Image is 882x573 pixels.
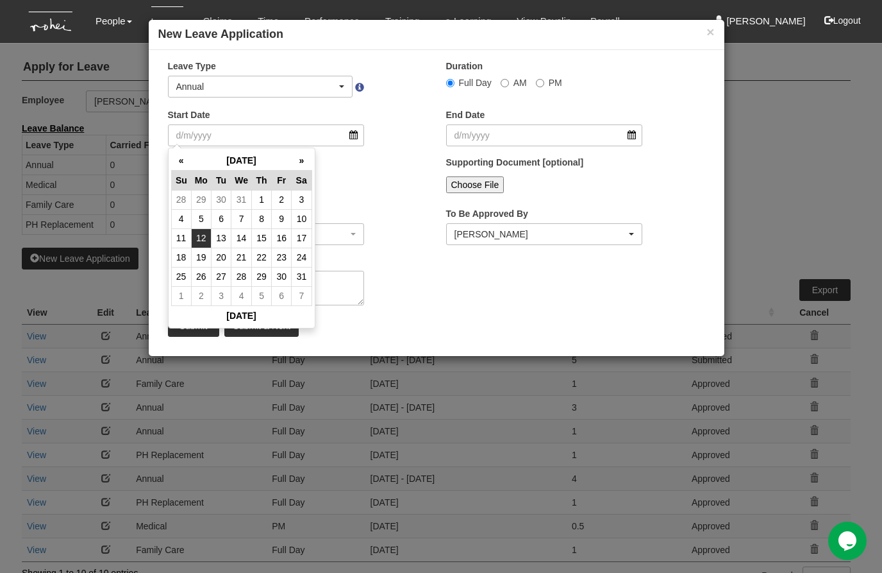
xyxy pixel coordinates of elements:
[446,60,483,73] label: Duration
[158,28,283,40] b: New Leave Application
[292,151,312,171] th: »
[292,228,312,248] td: 17
[171,267,191,286] td: 25
[168,60,216,73] label: Leave Type
[212,228,231,248] td: 13
[513,78,527,88] span: AM
[549,78,562,88] span: PM
[168,108,210,121] label: Start Date
[231,286,252,305] td: 4
[191,267,211,286] td: 26
[191,286,211,305] td: 2
[828,522,869,560] iframe: chat widget
[231,190,252,209] td: 31
[272,286,292,305] td: 6
[191,228,211,248] td: 12
[446,176,504,193] input: Choose File
[212,286,231,305] td: 3
[191,209,211,228] td: 5
[252,228,272,248] td: 15
[191,170,211,190] th: Mo
[292,248,312,267] td: 24
[168,76,353,98] button: Annual
[292,267,312,286] td: 31
[252,248,272,267] td: 22
[272,267,292,286] td: 30
[446,156,584,169] label: Supporting Document [optional]
[446,207,528,220] label: To Be Approved By
[272,190,292,209] td: 2
[454,228,627,241] div: [PERSON_NAME]
[231,209,252,228] td: 7
[171,151,191,171] th: «
[212,267,231,286] td: 27
[171,305,312,325] th: [DATE]
[171,286,191,305] td: 1
[171,170,191,190] th: Su
[252,209,272,228] td: 8
[231,248,252,267] td: 21
[272,209,292,228] td: 9
[231,228,252,248] td: 14
[212,170,231,190] th: Tu
[191,248,211,267] td: 19
[168,124,365,146] input: d/m/yyyy
[191,190,211,209] td: 29
[171,190,191,209] td: 28
[272,170,292,190] th: Fr
[252,190,272,209] td: 1
[706,25,714,38] button: ×
[272,248,292,267] td: 23
[292,170,312,190] th: Sa
[176,80,337,93] div: Annual
[252,170,272,190] th: Th
[212,248,231,267] td: 20
[446,124,643,146] input: d/m/yyyy
[292,209,312,228] td: 10
[171,209,191,228] td: 4
[446,223,643,245] button: Evelyn Lim
[252,267,272,286] td: 29
[252,286,272,305] td: 5
[231,170,252,190] th: We
[191,151,292,171] th: [DATE]
[272,228,292,248] td: 16
[459,78,492,88] span: Full Day
[231,267,252,286] td: 28
[212,209,231,228] td: 6
[292,190,312,209] td: 3
[171,228,191,248] td: 11
[292,286,312,305] td: 7
[171,248,191,267] td: 18
[446,108,485,121] label: End Date
[212,190,231,209] td: 30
